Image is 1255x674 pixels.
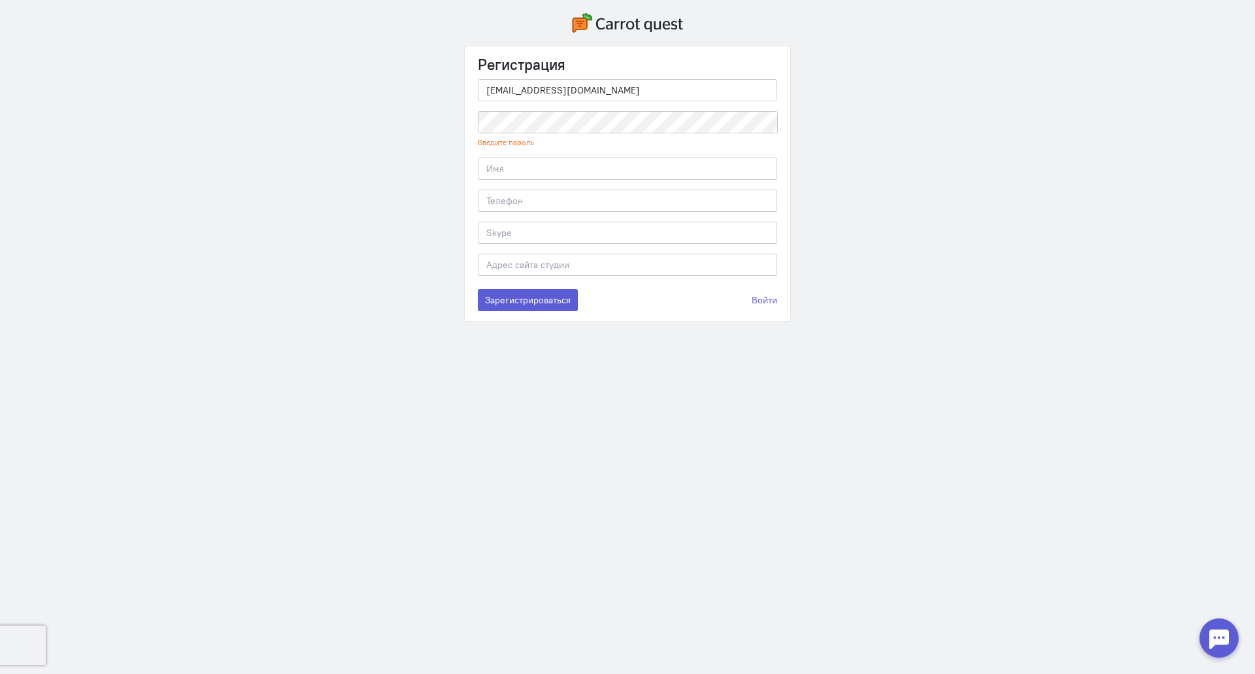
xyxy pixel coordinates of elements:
[478,79,777,101] input: Электронная почта
[572,13,683,33] img: Carrot quest
[478,190,777,212] input: Телефон
[478,222,777,244] input: Skype
[478,289,578,311] input: Зарегистрироваться
[478,158,777,180] input: Имя
[478,56,777,73] h2: Регистрация
[478,137,777,148] div: Введите пароль
[752,294,777,307] a: Войти
[478,254,777,276] input: Адрес сайта студии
